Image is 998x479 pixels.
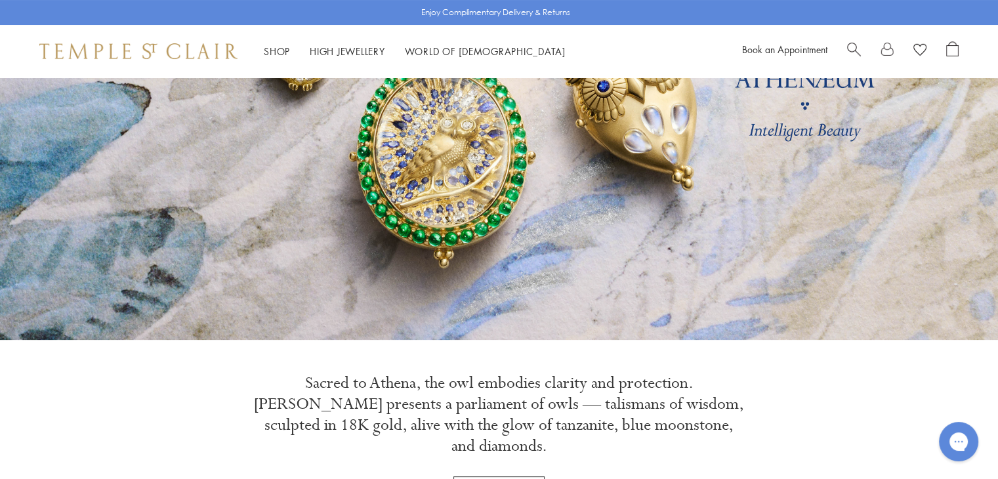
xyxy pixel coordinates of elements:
iframe: Gorgias live chat messenger [932,417,985,466]
a: World of [DEMOGRAPHIC_DATA]World of [DEMOGRAPHIC_DATA] [405,45,566,58]
a: Search [847,41,861,61]
p: Enjoy Complimentary Delivery & Returns [421,6,570,19]
img: Temple St. Clair [39,43,238,59]
a: High JewelleryHigh Jewellery [310,45,385,58]
a: Book an Appointment [742,43,827,56]
nav: Main navigation [264,43,566,60]
a: Open Shopping Bag [946,41,959,61]
p: Sacred to Athena, the owl embodies clarity and protection. [PERSON_NAME] presents a parliament of... [253,373,745,457]
a: ShopShop [264,45,290,58]
a: View Wishlist [913,41,926,61]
